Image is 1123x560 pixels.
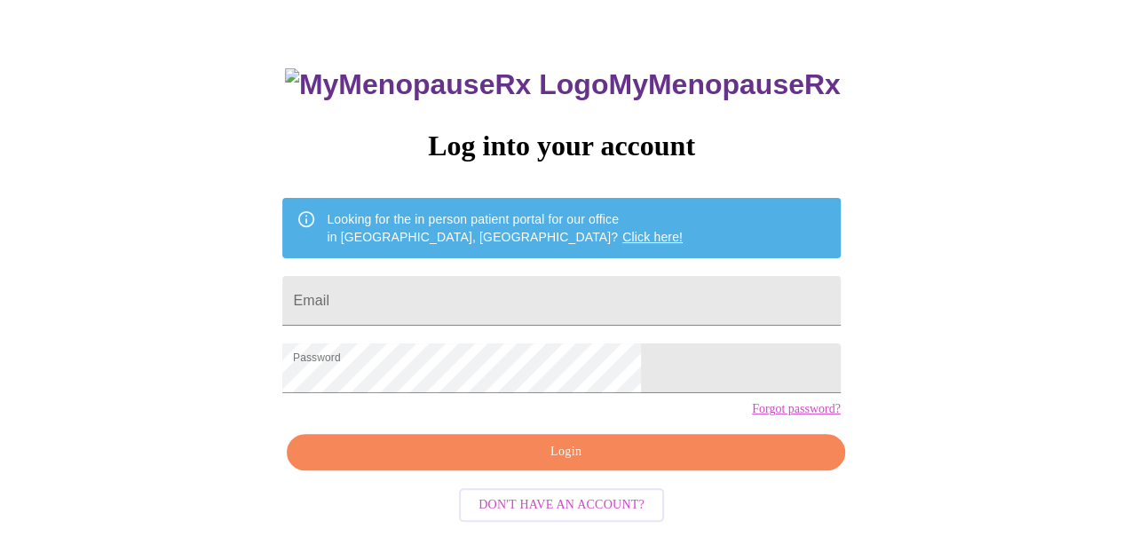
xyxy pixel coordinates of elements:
button: Don't have an account? [459,488,664,523]
div: Looking for the in person patient portal for our office in [GEOGRAPHIC_DATA], [GEOGRAPHIC_DATA]? [327,203,683,253]
span: Don't have an account? [478,494,645,517]
button: Login [287,434,844,470]
a: Click here! [622,230,683,244]
h3: Log into your account [282,130,840,162]
span: Login [307,441,824,463]
img: MyMenopauseRx Logo [285,68,608,101]
h3: MyMenopauseRx [285,68,841,101]
a: Don't have an account? [455,496,668,511]
a: Forgot password? [752,402,841,416]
